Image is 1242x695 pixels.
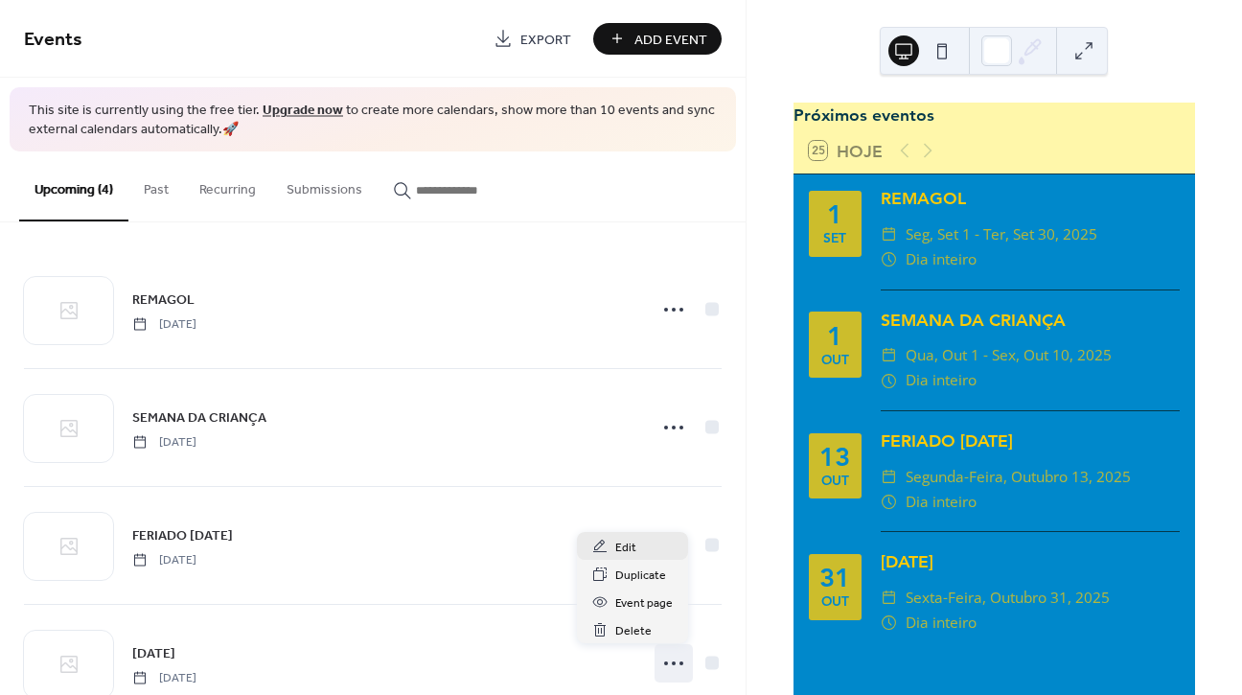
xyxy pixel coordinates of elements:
div: ​ [881,222,898,247]
div: ​ [881,343,898,368]
button: Past [128,151,184,220]
div: ​ [881,465,898,490]
a: FERIADO [DATE] [132,524,233,546]
div: out [821,475,849,488]
div: ​ [881,586,898,611]
div: REMAGOL [881,186,1180,211]
span: [DATE] [132,643,175,663]
span: [DATE] [132,315,196,333]
button: Recurring [184,151,271,220]
div: FERIADO [DATE] [881,429,1180,453]
div: 1 [827,323,842,350]
span: [DATE] [132,551,196,568]
div: 31 [819,565,850,591]
button: Add Event [593,23,722,55]
div: out [821,595,849,609]
button: Upcoming (4) [19,151,128,221]
div: ​ [881,490,898,515]
a: Export [479,23,586,55]
span: Dia inteiro [906,247,977,272]
span: Duplicate [615,566,666,586]
a: SEMANA DA CRIANÇA [132,406,266,429]
span: segunda-feira, outubro 13, 2025 [906,465,1131,490]
div: [DATE] [881,549,1180,574]
span: sexta-feira, outubro 31, 2025 [906,586,1110,611]
span: SEMANA DA CRIANÇA [132,407,266,428]
div: SEMANA DA CRIANÇA [881,308,1180,333]
div: out [821,354,849,367]
div: 1 [827,201,842,228]
span: Event page [615,593,673,614]
span: Dia inteiro [906,368,977,393]
div: ​ [881,368,898,393]
a: Upgrade now [263,98,343,124]
div: Próximos eventos [793,103,1195,127]
span: REMAGOL [132,290,195,310]
span: Dia inteiro [906,490,977,515]
div: set [823,232,846,245]
span: Edit [615,538,636,558]
button: Submissions [271,151,378,220]
span: Delete [615,621,652,641]
span: qua, out 1 - sex, out 10, 2025 [906,343,1112,368]
span: seg, set 1 - ter, set 30, 2025 [906,222,1097,247]
a: REMAGOL [132,289,195,311]
span: Add Event [634,30,707,50]
span: Dia inteiro [906,611,977,636]
span: This site is currently using the free tier. to create more calendars, show more than 10 events an... [29,102,717,139]
a: [DATE] [132,642,175,664]
span: [DATE] [132,433,196,451]
span: Export [520,30,571,50]
span: [DATE] [132,669,196,686]
div: ​ [881,247,898,272]
div: 13 [819,444,850,471]
span: Events [24,21,82,58]
div: ​ [881,611,898,636]
span: FERIADO [DATE] [132,525,233,545]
